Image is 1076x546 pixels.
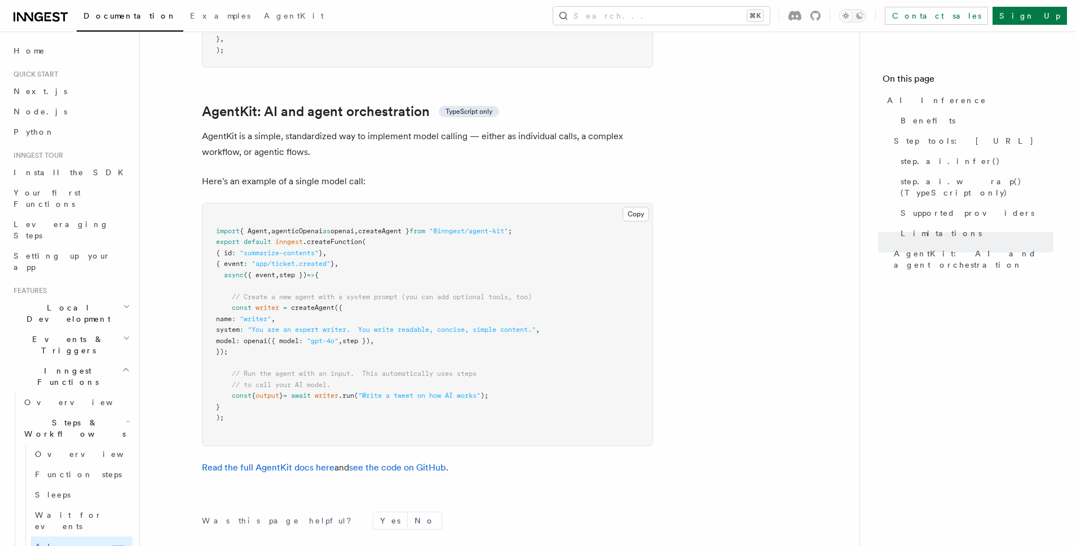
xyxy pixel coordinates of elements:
a: Node.js [9,101,133,122]
a: Limitations [896,223,1053,243]
span: Steps & Workflows [20,417,126,440]
span: Step tools: [URL] [894,135,1034,147]
a: Sleeps [30,485,133,505]
button: Toggle dark mode [839,9,866,23]
span: output [255,392,279,399]
span: ({ [334,304,342,312]
span: step }) [279,271,307,279]
span: step }) [342,337,370,345]
a: Supported providers [896,203,1053,223]
a: AgentKit: AI and agent orchestrationTypeScript only [202,104,499,119]
span: } [216,35,220,43]
a: AgentKit: AI and agent orchestration [889,243,1053,275]
span: openai [330,227,354,235]
span: Features [9,286,47,295]
span: : [236,337,240,345]
p: Was this page helpful? [202,515,359,526]
span: : [232,249,236,257]
span: Supported providers [901,207,1034,219]
a: Your first Functions [9,183,133,214]
span: } [330,260,334,268]
span: "Write a tweet on how AI works" [358,392,480,399]
span: : [240,326,244,334]
h4: On this page [883,72,1053,90]
a: Documentation [77,3,183,32]
span: Limitations [901,228,982,239]
span: Install the SDK [14,168,130,177]
span: => [307,271,315,279]
span: = [283,392,287,399]
span: Your first Functions [14,188,81,208]
span: Node.js [14,107,67,116]
span: Setting up your app [14,251,111,272]
button: No [408,512,442,529]
a: Next.js [9,81,133,101]
span: Documentation [83,11,177,20]
button: Events & Triggers [9,329,133,361]
span: , [323,249,327,257]
span: "@inngest/agent-kit" [429,227,508,235]
a: Function steps [30,464,133,485]
span: as [323,227,330,235]
a: Wait for events [30,505,133,536]
span: createAgent [291,304,334,312]
span: const [232,392,252,399]
span: , [267,227,271,235]
span: ; [508,227,512,235]
span: name [216,315,232,323]
span: Home [14,45,45,56]
button: Yes [373,512,407,529]
span: { Agent [240,227,267,235]
a: Setting up your app [9,246,133,277]
span: TypeScript only [446,107,492,116]
span: , [370,337,374,345]
span: agenticOpenai [271,227,323,235]
a: see the code on GitHub [349,462,446,473]
a: Read the full AgentKit docs here [202,462,334,473]
span: , [334,260,338,268]
span: "gpt-4o" [307,337,338,345]
a: Benefits [896,110,1053,131]
span: AgentKit [264,11,324,20]
span: { [252,392,255,399]
span: writer [315,392,338,399]
span: // Run the agent with an input. This automatically uses steps [232,370,477,378]
span: Events & Triggers [9,334,123,356]
span: ( [362,238,366,246]
span: Wait for events [35,511,102,531]
span: , [220,35,224,43]
a: Home [9,41,133,61]
span: import [216,227,240,235]
kbd: ⌘K [747,10,763,21]
a: step.ai.wrap() (TypeScript only) [896,171,1053,203]
span: Local Development [9,302,123,325]
span: from [409,227,425,235]
button: Search...⌘K [553,7,770,25]
span: "writer" [240,315,271,323]
span: async [224,271,244,279]
a: Examples [183,3,257,30]
a: Leveraging Steps [9,214,133,246]
a: Install the SDK [9,162,133,183]
span: , [354,227,358,235]
span: = [283,304,287,312]
span: }); [216,348,228,356]
p: Here's an example of a single model call: [202,174,653,189]
a: step.ai.infer() [896,151,1053,171]
p: and . [202,460,653,476]
span: ({ model [267,337,299,345]
button: Steps & Workflows [20,412,133,444]
span: AgentKit: AI and agent orchestration [894,248,1053,270]
a: Step tools: [URL] [889,131,1053,151]
span: // Create a new agent with a system prompt (you can add optional tools, too) [232,293,532,301]
span: ( [354,392,358,399]
span: await [291,392,311,399]
span: inngest [275,238,303,246]
span: , [338,337,342,345]
span: } [279,392,283,399]
span: "summarize-contents" [240,249,319,257]
span: , [275,271,279,279]
span: "You are an expert writer. You write readable, concise, simple content." [248,326,536,334]
span: openai [244,337,267,345]
a: Sign Up [993,7,1067,25]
